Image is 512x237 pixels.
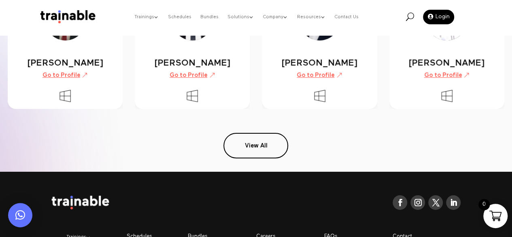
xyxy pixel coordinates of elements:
a: Schedules [168,1,191,33]
a: Follow on Facebook [393,195,407,210]
div: [PERSON_NAME] [13,60,117,67]
span: U [406,13,414,21]
a: Go to Profile [420,68,474,82]
a: Go to Profile [38,68,92,82]
a: Login [423,10,454,24]
a: Follow on LinkedIn [446,195,461,210]
a: Follow on X [428,195,443,210]
div: [PERSON_NAME] [395,60,499,67]
img: logo white [51,195,109,209]
a: Solutions [227,1,254,33]
a: Go to Profile [293,68,347,82]
div: [PERSON_NAME] [268,60,372,67]
a: Contact Us [335,1,359,33]
a: Resources [297,1,326,33]
a: Company [263,1,288,33]
a: Follow on Instagram [410,195,425,210]
a: Bundles [200,1,219,33]
span: 0 [478,199,490,210]
div: [PERSON_NAME] [140,60,244,67]
a: Trainings [134,1,159,33]
a: View All [223,133,288,159]
a: Go to Profile [166,68,220,82]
